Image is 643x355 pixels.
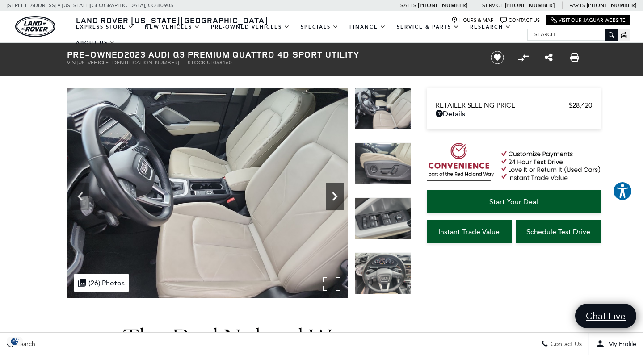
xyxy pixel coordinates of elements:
span: Start Your Deal [489,197,538,206]
a: Details [436,109,592,118]
span: [US_VEHICLE_IDENTIFICATION_NUMBER] [77,59,179,66]
span: My Profile [605,340,636,348]
img: Used 2023 Ibis White Audi Premium image 10 [67,88,348,298]
a: Schedule Test Drive [516,220,601,243]
span: Contact Us [548,340,582,348]
h1: 2023 Audi Q3 Premium quattro 4D Sport Utility [67,50,476,59]
input: Search [528,29,617,40]
button: Open user profile menu [589,333,643,355]
a: [STREET_ADDRESS] • [US_STATE][GEOGRAPHIC_DATA], CO 80905 [7,2,173,8]
span: Sales [400,2,416,8]
a: [PHONE_NUMBER] [505,2,555,9]
a: [PHONE_NUMBER] [418,2,467,9]
a: Finance [344,19,391,35]
a: Share this Pre-Owned 2023 Audi Q3 Premium quattro 4D Sport Utility [545,52,553,63]
a: Retailer Selling Price $28,420 [436,101,592,109]
span: Instant Trade Value [438,227,500,236]
a: Land Rover [US_STATE][GEOGRAPHIC_DATA] [71,15,273,25]
img: Used 2023 Ibis White Audi Premium image 12 [355,197,411,240]
nav: Main Navigation [71,19,527,50]
a: EXPRESS STORE [71,19,139,35]
a: Hours & Map [451,17,494,24]
aside: Accessibility Help Desk [613,181,632,203]
a: About Us [71,35,121,50]
a: Print this Pre-Owned 2023 Audi Q3 Premium quattro 4D Sport Utility [570,52,579,63]
button: Compare Vehicle [517,51,530,64]
span: $28,420 [569,101,592,109]
img: Used 2023 Ibis White Audi Premium image 11 [355,142,411,185]
span: Land Rover [US_STATE][GEOGRAPHIC_DATA] [76,15,268,25]
img: Used 2023 Ibis White Audi Premium image 13 [355,252,411,295]
a: land-rover [15,16,55,37]
a: New Vehicles [139,19,206,35]
span: Retailer Selling Price [436,101,569,109]
img: Opt-Out Icon [4,337,25,346]
section: Click to Open Cookie Consent Modal [4,337,25,346]
span: Chat Live [581,310,630,322]
img: Used 2023 Ibis White Audi Premium image 10 [355,88,411,130]
img: Land Rover [15,16,55,37]
a: Start Your Deal [427,190,601,213]
a: [PHONE_NUMBER] [587,2,636,9]
span: UL058160 [207,59,232,66]
a: Service & Parts [391,19,465,35]
span: Parts [569,2,585,8]
div: Next [326,183,344,210]
a: Instant Trade Value [427,220,512,243]
a: Chat Live [575,304,636,328]
button: Save vehicle [488,50,507,65]
a: Research [465,19,517,35]
span: Stock: [188,59,207,66]
div: (26) Photos [74,274,129,292]
a: Visit Our Jaguar Website [551,17,626,24]
span: Service [482,2,503,8]
button: Explore your accessibility options [613,181,632,201]
span: Schedule Test Drive [526,227,590,236]
div: Previous [71,183,89,210]
a: Contact Us [500,17,540,24]
span: VIN: [67,59,77,66]
a: Pre-Owned Vehicles [206,19,295,35]
strong: Pre-Owned [67,48,124,60]
a: Specials [295,19,344,35]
